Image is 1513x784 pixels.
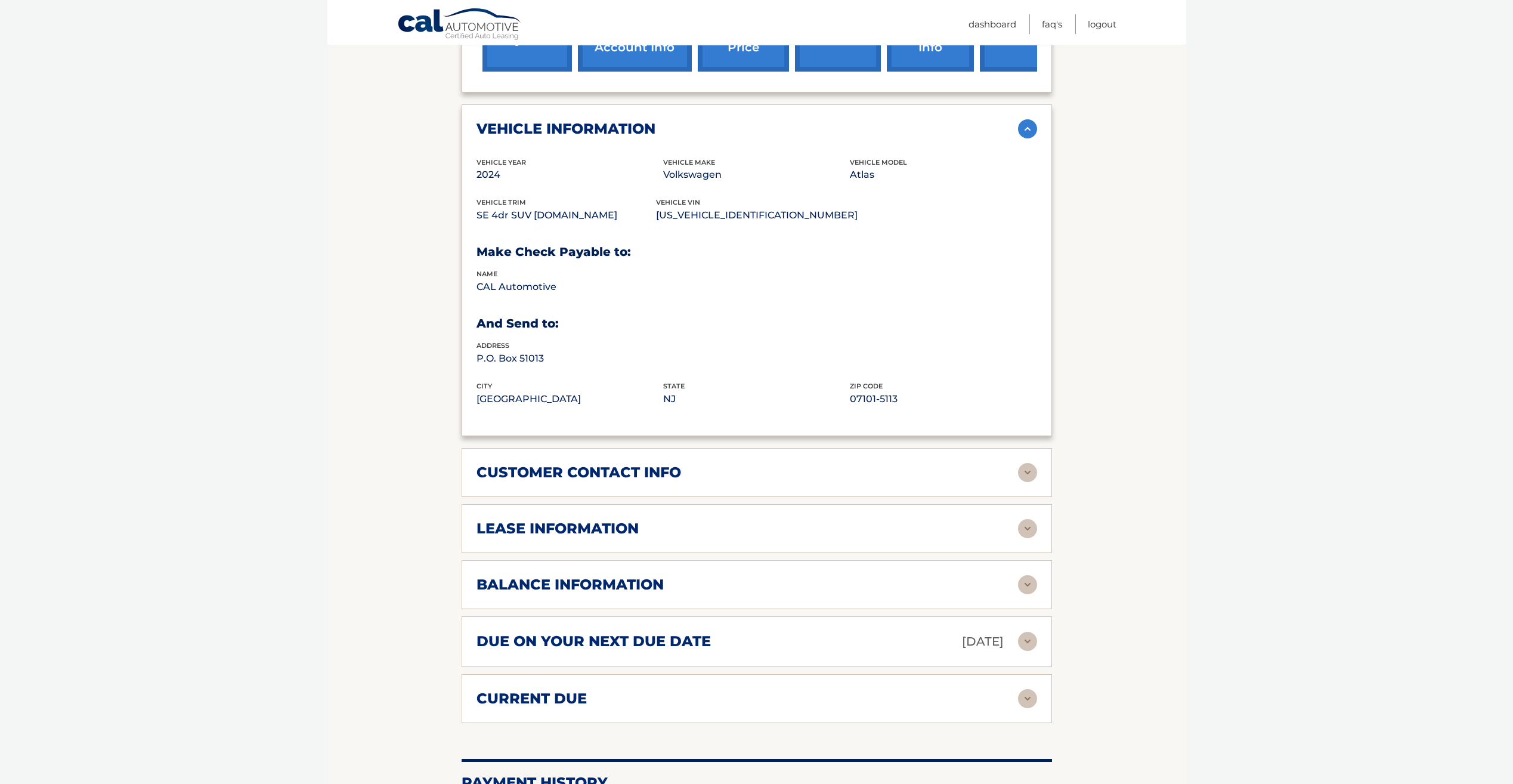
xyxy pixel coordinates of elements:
h3: And Send to: [477,316,1037,331]
p: Atlas [850,166,1036,183]
p: CAL Automotive [477,279,663,295]
a: Logout [1088,14,1116,34]
h2: due on your next due date [477,632,711,650]
h2: balance information [477,576,664,594]
h2: customer contact info [477,464,681,481]
span: state [663,382,685,390]
span: vehicle model [850,158,907,166]
a: Dashboard [969,14,1016,34]
h2: lease information [477,520,639,538]
p: P.O. Box 51013 [477,350,663,367]
p: SE 4dr SUV [DOMAIN_NAME] [477,207,656,224]
img: accordion-rest.svg [1018,632,1037,651]
a: Cal Automotive [397,8,522,42]
span: name [477,270,497,278]
p: [GEOGRAPHIC_DATA] [477,391,663,408]
p: [US_VEHICLE_IDENTIFICATION_NUMBER] [656,207,858,224]
span: address [477,341,509,350]
span: city [477,382,492,390]
a: FAQ's [1042,14,1062,34]
span: vehicle Year [477,158,526,166]
p: 07101-5113 [850,391,1036,408]
img: accordion-active.svg [1018,119,1037,138]
span: zip code [850,382,883,390]
h3: Make Check Payable to: [477,245,1037,260]
span: vehicle vin [656,198,700,206]
img: accordion-rest.svg [1018,575,1037,594]
img: accordion-rest.svg [1018,689,1037,708]
p: NJ [663,391,850,408]
p: 2024 [477,166,663,183]
img: accordion-rest.svg [1018,519,1037,538]
h2: vehicle information [477,120,655,138]
span: vehicle trim [477,198,526,206]
p: [DATE] [962,631,1004,652]
h2: current due [477,690,587,708]
span: vehicle make [663,158,715,166]
img: accordion-rest.svg [1018,463,1037,482]
p: Volkswagen [663,166,850,183]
